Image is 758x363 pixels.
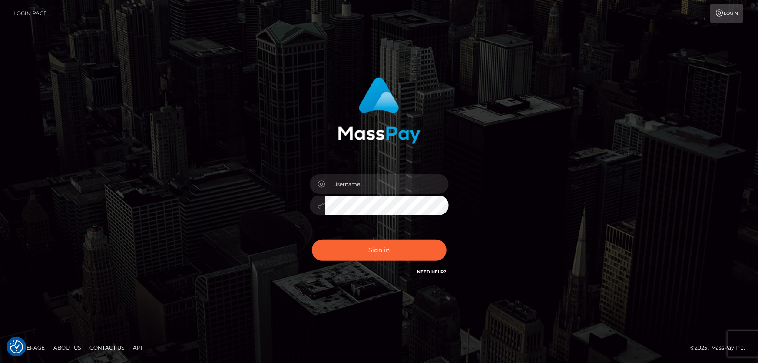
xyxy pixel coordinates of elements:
button: Consent Preferences [10,340,23,353]
a: Login [710,4,743,23]
a: Login Page [13,4,47,23]
div: © 2025 , MassPay Inc. [690,343,751,353]
input: Username... [325,174,449,194]
a: Homepage [10,341,48,354]
img: MassPay Login [338,77,420,144]
a: Contact Us [86,341,128,354]
a: About Us [50,341,84,354]
img: Revisit consent button [10,340,23,353]
a: API [129,341,146,354]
